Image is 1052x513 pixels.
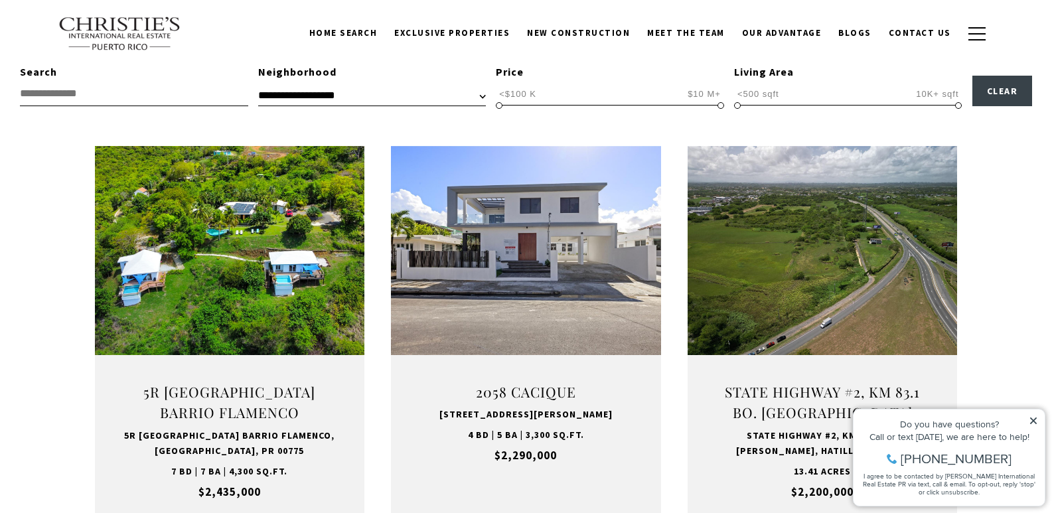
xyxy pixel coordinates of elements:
[258,64,487,81] div: Neighborhood
[889,27,951,38] span: Contact Us
[14,30,192,39] div: Do you have questions?
[913,88,962,100] span: 10K+ sqft
[830,21,880,46] a: Blogs
[496,64,724,81] div: Price
[54,62,165,76] span: [PHONE_NUMBER]
[972,76,1033,106] button: Clear
[301,21,386,46] a: Home Search
[527,27,630,38] span: New Construction
[518,21,639,46] a: New Construction
[960,15,994,53] button: button
[17,82,189,107] span: I agree to be contacted by [PERSON_NAME] International Real Estate PR via text, call & email. To ...
[733,21,830,46] a: Our Advantage
[394,27,510,38] span: Exclusive Properties
[734,64,962,81] div: Living Area
[734,88,783,100] span: <500 sqft
[14,42,192,52] div: Call or text [DATE], we are here to help!
[496,88,540,100] span: <$100 K
[742,27,822,38] span: Our Advantage
[639,21,733,46] a: Meet the Team
[58,17,182,51] img: Christie's International Real Estate text transparent background
[386,21,518,46] a: Exclusive Properties
[20,64,248,81] div: Search
[684,88,724,100] span: $10 M+
[838,27,871,38] span: Blogs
